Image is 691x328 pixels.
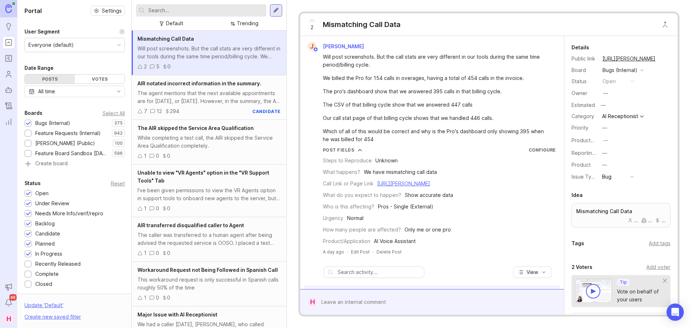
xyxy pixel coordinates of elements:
div: Planned [35,240,55,248]
span: 2 [311,23,313,31]
div: Open Intercom Messenger [667,304,684,321]
h1: Portal [24,6,42,15]
a: AIR notated incorrect information in the summary.The agent mentions that the next available appoi... [132,75,286,120]
div: Delete Post [376,249,402,255]
div: Date Range [24,64,54,72]
div: Will post screenshots. But the call stats are very different in our tools during the same time pe... [323,53,550,69]
a: Settings [91,6,125,16]
label: ProductboardID [572,137,610,143]
div: open [602,77,616,85]
div: AI Voice Assistant [374,237,416,245]
div: Candidate [35,230,60,238]
button: Announcements [2,280,15,293]
div: What happens? [323,168,360,176]
button: Post Fields [323,147,362,153]
div: Complete [35,270,59,278]
a: Portal [2,36,15,49]
div: 0 [156,249,159,257]
div: Idea [572,191,583,199]
div: Recently Released [35,260,81,268]
div: Votes [75,75,125,84]
input: Search... [148,6,263,14]
span: View [527,269,538,276]
div: · [372,249,374,255]
a: J[PERSON_NAME] [303,42,370,51]
div: Add voter [646,263,670,271]
div: Bugs (Internal) [602,66,637,74]
span: The AIR skipped the Service Area Qualification [137,125,254,131]
div: 0 [167,249,170,257]
div: 5 [156,63,159,71]
div: ... [655,218,666,223]
a: Reporting [2,115,15,128]
span: Major Issue with AI Receptionist [137,311,217,318]
a: Mismatching Call DataWill post screenshots. But the call stats are very different in our tools du... [132,31,286,75]
button: ProductboardID [601,136,610,145]
img: video-thumbnail-vote-d41b83416815613422e2ca741bf692cc.jpg [575,279,612,303]
div: 0 [167,205,170,212]
div: Which of all of this would be correct and why is the Pro's dashboard only showing 395 when he was... [323,127,550,143]
button: H [2,312,15,325]
div: Status [24,179,41,188]
div: — [599,100,608,110]
div: Product/Application [323,237,370,245]
a: Mismatching Call Data......... [572,203,670,228]
button: View [513,266,551,278]
div: — [602,124,607,132]
div: Our call stat page of that billing cycle shows that we handled 446 calls. [323,114,550,122]
div: Reset [111,181,125,185]
div: Tags [572,239,584,248]
div: Update ' Default ' [24,301,63,313]
div: 7 [144,107,147,115]
label: Priority [572,125,588,131]
div: · [347,249,348,255]
p: 942 [114,130,123,136]
div: Add tags [649,239,670,247]
div: candidate [252,108,281,114]
div: Normal [347,214,363,222]
div: In Progress [35,250,62,258]
div: [PERSON_NAME] (Public) [35,139,95,147]
p: 596 [114,150,123,156]
div: The agent mentions that the next available appointments are for [DATE], or [DATE]. However, in th... [137,89,281,105]
div: 2 [144,63,147,71]
div: Steps to Reproduce [323,157,372,165]
div: Feature Board Sandbox [DATE] [35,149,108,157]
div: 12 [157,107,162,115]
div: Needs More Info/verif/repro [35,210,103,217]
div: Details [572,43,589,52]
a: Create board [24,161,125,167]
input: Search activity... [338,268,420,276]
span: Workaround Request not Being Followed in Spanish Call [137,267,278,273]
div: Category [572,112,597,120]
img: member badge [313,47,318,52]
span: [PERSON_NAME] [323,43,364,49]
div: 1 [144,152,146,160]
div: Who is this affecting? [323,203,374,211]
div: Default [166,19,183,27]
div: — [603,136,608,144]
div: Trending [237,19,258,27]
div: Everyone (default) [28,41,74,49]
div: The CSV of that billing cycle show that we answered 447 calls [323,101,550,109]
div: 0 [167,152,170,160]
a: Users [2,68,15,81]
div: Bugs (Internal) [35,119,70,127]
div: The pro's dashboard show that we answered 395 calls in that billing cycle. [323,87,550,95]
a: AIR transferred disqualified caller to AgentThe caller was transferred to a human agent after bei... [132,217,286,262]
div: Select All [103,111,125,115]
div: User Segment [24,27,60,36]
div: — [602,161,607,169]
p: 375 [114,120,123,126]
div: Call Link or Page Link [323,180,374,188]
div: Public link [572,55,597,63]
span: Settings [102,7,122,14]
div: 2 Voters [572,263,592,271]
a: [URL][PERSON_NAME] [600,54,658,63]
div: Boards [24,109,42,117]
div: Create new saved filter [24,313,81,321]
a: A day ago [323,249,344,255]
a: Changelog [2,99,15,112]
div: 0 [167,63,171,71]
